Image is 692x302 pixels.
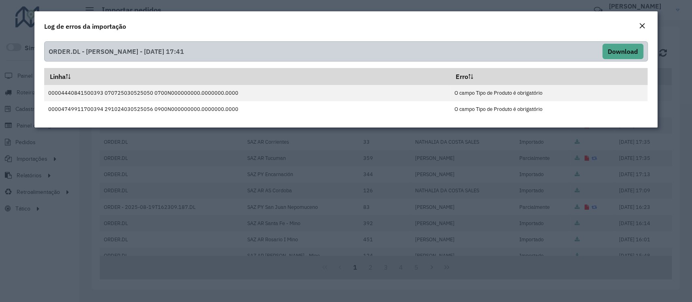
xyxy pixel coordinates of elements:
[49,44,184,59] span: ORDER.DL - [PERSON_NAME] - [DATE] 17:41
[639,23,645,29] em: Fechar
[602,44,643,59] button: Download
[44,21,126,31] h4: Log de erros da importação
[450,68,647,85] th: Erro
[44,68,450,85] th: Linha
[450,101,647,117] td: O campo Tipo de Produto é obrigatório
[450,85,647,101] td: O campo Tipo de Produto é obrigatório
[44,101,450,117] td: 00004749911700394 291024030525056 0900N000000000.0000000.0000
[636,21,648,32] button: Close
[44,85,450,101] td: 00004440841500393 070725030525050 0700N000000000.0000000.0000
